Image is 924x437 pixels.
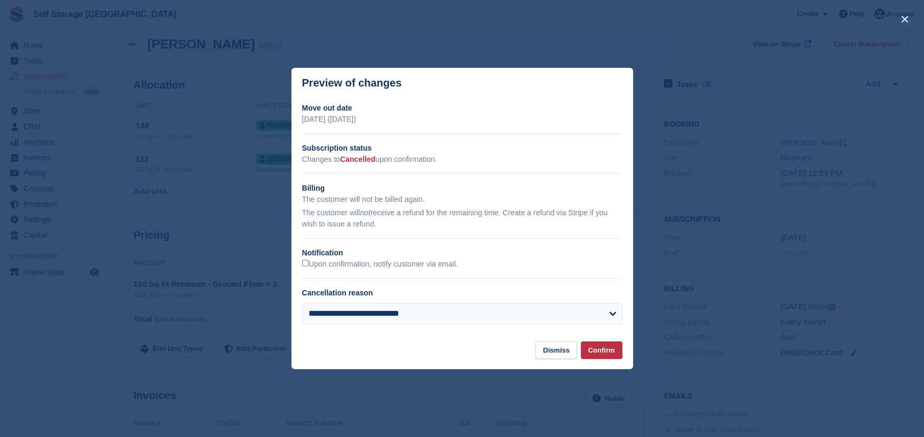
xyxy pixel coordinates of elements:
[302,183,622,194] h2: Billing
[302,207,622,230] p: The customer will receive a refund for the remaining time. Create a refund via Stripe if you wish...
[302,77,402,89] p: Preview of changes
[302,260,309,267] input: Upon confirmation, notify customer via email.
[535,341,577,359] button: Dismiss
[302,194,622,205] p: The customer will not be billed again.
[302,260,458,269] label: Upon confirmation, notify customer via email.
[896,11,913,28] button: close
[302,288,373,297] label: Cancellation reason
[302,143,622,154] h2: Subscription status
[302,154,622,165] p: Changes to upon confirmation.
[340,155,375,163] span: Cancelled
[302,247,622,259] h2: Notification
[302,114,622,125] p: [DATE] ([DATE])
[581,341,622,359] button: Confirm
[360,208,370,217] em: not
[302,103,622,114] h2: Move out date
